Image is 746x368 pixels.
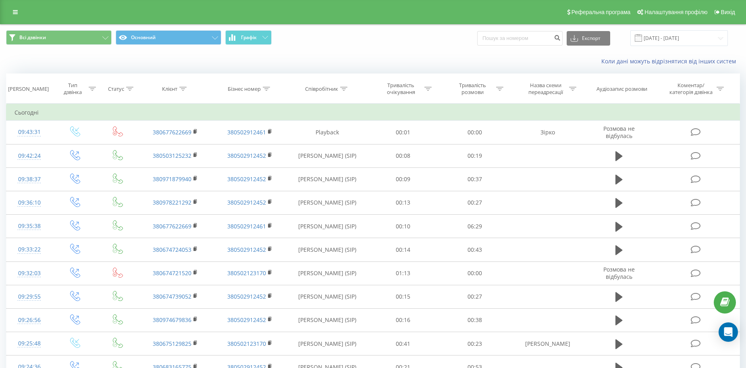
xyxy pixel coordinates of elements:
[8,86,49,92] div: [PERSON_NAME]
[439,191,511,214] td: 00:27
[439,332,511,355] td: 00:23
[510,332,585,355] td: [PERSON_NAME]
[571,9,631,15] span: Реферальна програма
[116,30,221,45] button: Основний
[227,269,266,277] a: 380502123170
[367,308,439,332] td: 00:16
[367,167,439,191] td: 00:09
[603,125,635,140] span: Розмова не відбулась
[719,322,738,342] div: Open Intercom Messenger
[15,312,44,328] div: 09:26:56
[15,266,44,281] div: 09:32:03
[379,82,422,96] div: Тривалість очікування
[287,191,367,214] td: [PERSON_NAME] (SIP)
[15,336,44,351] div: 09:25:48
[287,167,367,191] td: [PERSON_NAME] (SIP)
[510,121,585,144] td: Зірко
[287,238,367,261] td: [PERSON_NAME] (SIP)
[305,86,338,92] div: Співробітник
[287,261,367,285] td: [PERSON_NAME] (SIP)
[15,171,44,187] div: 09:38:37
[477,31,563,46] input: Пошук за номером
[567,31,610,46] button: Експорт
[367,215,439,238] td: 00:10
[228,86,261,92] div: Бізнес номер
[287,332,367,355] td: [PERSON_NAME] (SIP)
[227,340,266,347] a: 380502123170
[227,128,266,136] a: 380502912461
[227,316,266,324] a: 380502912452
[227,246,266,253] a: 380502912452
[367,144,439,167] td: 00:08
[227,199,266,206] a: 380502912452
[287,308,367,332] td: [PERSON_NAME] (SIP)
[19,34,46,41] span: Всі дзвінки
[6,105,740,121] td: Сьогодні
[227,152,266,159] a: 380502912452
[241,35,257,40] span: Графік
[15,124,44,140] div: 09:43:31
[439,308,511,332] td: 00:38
[439,238,511,261] td: 00:43
[287,144,367,167] td: [PERSON_NAME] (SIP)
[15,242,44,257] div: 09:33:22
[439,285,511,308] td: 00:27
[153,199,191,206] a: 380978221292
[287,215,367,238] td: [PERSON_NAME] (SIP)
[721,9,735,15] span: Вихід
[108,86,124,92] div: Статус
[287,121,367,144] td: Playback
[153,246,191,253] a: 380674724053
[367,238,439,261] td: 00:14
[15,195,44,211] div: 09:36:10
[601,57,740,65] a: Коли дані можуть відрізнятися вiд інших систем
[59,82,87,96] div: Тип дзвінка
[367,332,439,355] td: 00:41
[603,266,635,280] span: Розмова не відбулась
[287,285,367,308] td: [PERSON_NAME] (SIP)
[153,128,191,136] a: 380677622669
[153,293,191,300] a: 380674739052
[6,30,112,45] button: Всі дзвінки
[153,152,191,159] a: 380503125232
[451,82,494,96] div: Тривалість розмови
[439,144,511,167] td: 00:19
[644,9,707,15] span: Налаштування профілю
[439,121,511,144] td: 00:00
[367,191,439,214] td: 00:13
[153,269,191,277] a: 380674721520
[227,175,266,183] a: 380502912452
[367,261,439,285] td: 01:13
[225,30,272,45] button: Графік
[596,86,647,92] div: Аудіозапис розмови
[153,340,191,347] a: 380675129825
[227,293,266,300] a: 380502912452
[153,175,191,183] a: 380971879940
[227,222,266,230] a: 380502912461
[439,215,511,238] td: 06:29
[367,121,439,144] td: 00:01
[153,222,191,230] a: 380677622669
[439,261,511,285] td: 00:00
[439,167,511,191] td: 00:37
[524,82,567,96] div: Назва схеми переадресації
[15,218,44,234] div: 09:35:38
[162,86,177,92] div: Клієнт
[153,316,191,324] a: 380974679836
[15,289,44,305] div: 09:29:55
[15,148,44,164] div: 09:42:24
[667,82,715,96] div: Коментар/категорія дзвінка
[367,285,439,308] td: 00:15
